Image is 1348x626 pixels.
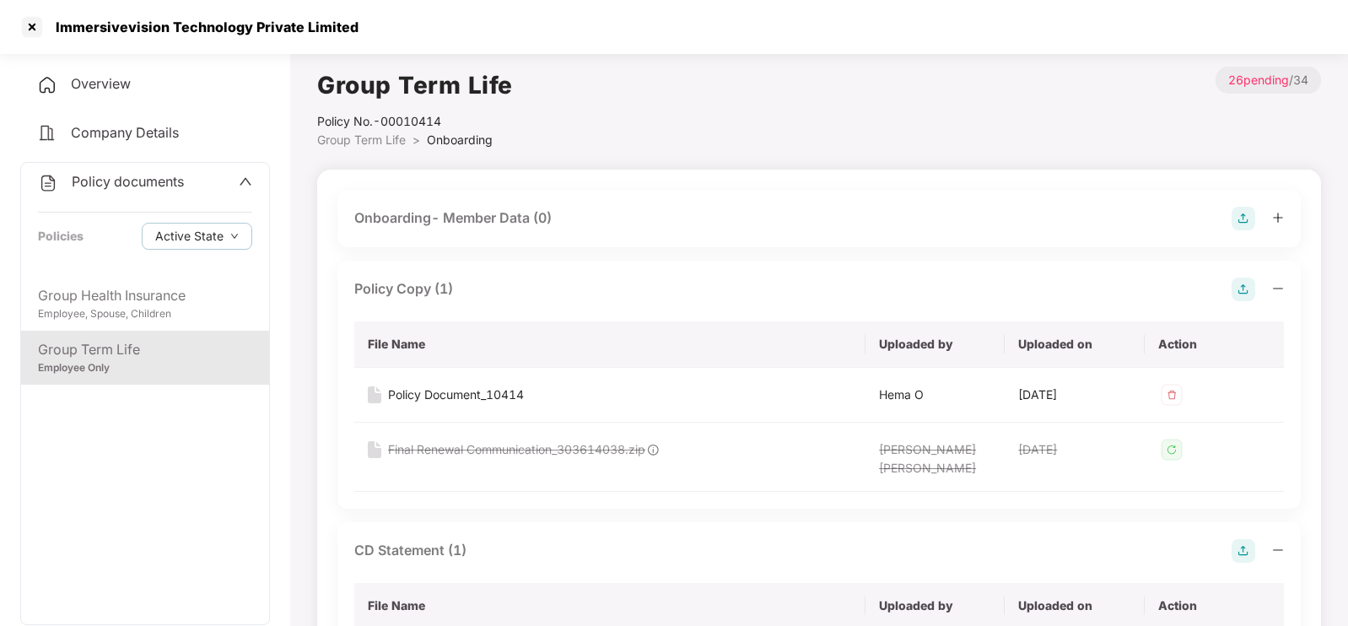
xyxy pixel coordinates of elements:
span: minus [1272,544,1284,556]
div: Policies [38,227,84,246]
img: svg+xml;base64,PHN2ZyB4bWxucz0iaHR0cDovL3d3dy53My5vcmcvMjAwMC9zdmciIHdpZHRoPSIxNiIgaGVpZ2h0PSIyMC... [368,441,381,458]
img: svg+xml;base64,PHN2ZyB4bWxucz0iaHR0cDovL3d3dy53My5vcmcvMjAwMC9zdmciIHdpZHRoPSIyNCIgaGVpZ2h0PSIyNC... [37,123,57,143]
span: up [239,175,252,188]
span: Active State [155,227,224,246]
div: Immersivevision Technology Private Limited [46,19,359,35]
div: Hema O [879,386,991,404]
img: svg+xml;base64,PHN2ZyB4bWxucz0iaHR0cDovL3d3dy53My5vcmcvMjAwMC9zdmciIHdpZHRoPSIyOCIgaGVpZ2h0PSIyOC... [1232,539,1255,563]
span: Onboarding [427,132,493,147]
span: Overview [71,75,131,92]
th: Uploaded by [865,321,1005,368]
img: svg+xml;base64,PHN2ZyB4bWxucz0iaHR0cDovL3d3dy53My5vcmcvMjAwMC9zdmciIHdpZHRoPSIyNCIgaGVpZ2h0PSIyNC... [37,75,57,95]
img: svg+xml;base64,PHN2ZyB4bWxucz0iaHR0cDovL3d3dy53My5vcmcvMjAwMC9zdmciIHdpZHRoPSIzMiIgaGVpZ2h0PSIzMi... [1158,436,1185,463]
h1: Group Term Life [317,67,513,104]
p: / 34 [1216,67,1321,94]
span: minus [1272,283,1284,294]
div: Group Term Life [38,339,252,360]
span: > [412,132,420,147]
div: CD Statement (1) [354,540,466,561]
span: down [230,232,239,241]
th: File Name [354,321,865,368]
div: Final Renewal Communication_303614038.zip [388,440,645,459]
img: svg+xml;base64,PHN2ZyB4bWxucz0iaHR0cDovL3d3dy53My5vcmcvMjAwMC9zdmciIHdpZHRoPSIyOCIgaGVpZ2h0PSIyOC... [1232,278,1255,301]
div: [DATE] [1018,440,1130,459]
div: Onboarding- Member Data (0) [354,208,552,229]
div: Group Health Insurance [38,285,252,306]
span: Policy documents [72,173,184,190]
button: Active Statedown [142,223,252,250]
img: svg+xml;base64,PHN2ZyB4bWxucz0iaHR0cDovL3d3dy53My5vcmcvMjAwMC9zdmciIHdpZHRoPSIxOCIgaGVpZ2h0PSIxOC... [645,442,661,457]
span: Group Term Life [317,132,406,147]
div: [DATE] [1018,386,1130,404]
div: Employee Only [38,360,252,376]
th: Uploaded on [1005,321,1144,368]
div: Employee, Spouse, Children [38,306,252,322]
span: Company Details [71,124,179,141]
div: Policy No.- 00010414 [317,112,513,131]
div: Policy Document_10414 [388,386,524,404]
span: plus [1272,212,1284,224]
img: svg+xml;base64,PHN2ZyB4bWxucz0iaHR0cDovL3d3dy53My5vcmcvMjAwMC9zdmciIHdpZHRoPSIyNCIgaGVpZ2h0PSIyNC... [38,173,58,193]
img: svg+xml;base64,PHN2ZyB4bWxucz0iaHR0cDovL3d3dy53My5vcmcvMjAwMC9zdmciIHdpZHRoPSIzMiIgaGVpZ2h0PSIzMi... [1158,381,1185,408]
th: Action [1145,321,1284,368]
div: [PERSON_NAME] [PERSON_NAME] [879,440,991,478]
img: svg+xml;base64,PHN2ZyB4bWxucz0iaHR0cDovL3d3dy53My5vcmcvMjAwMC9zdmciIHdpZHRoPSIxNiIgaGVpZ2h0PSIyMC... [368,386,381,403]
span: 26 pending [1228,73,1289,87]
div: Policy Copy (1) [354,278,453,300]
img: svg+xml;base64,PHN2ZyB4bWxucz0iaHR0cDovL3d3dy53My5vcmcvMjAwMC9zdmciIHdpZHRoPSIyOCIgaGVpZ2h0PSIyOC... [1232,207,1255,230]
